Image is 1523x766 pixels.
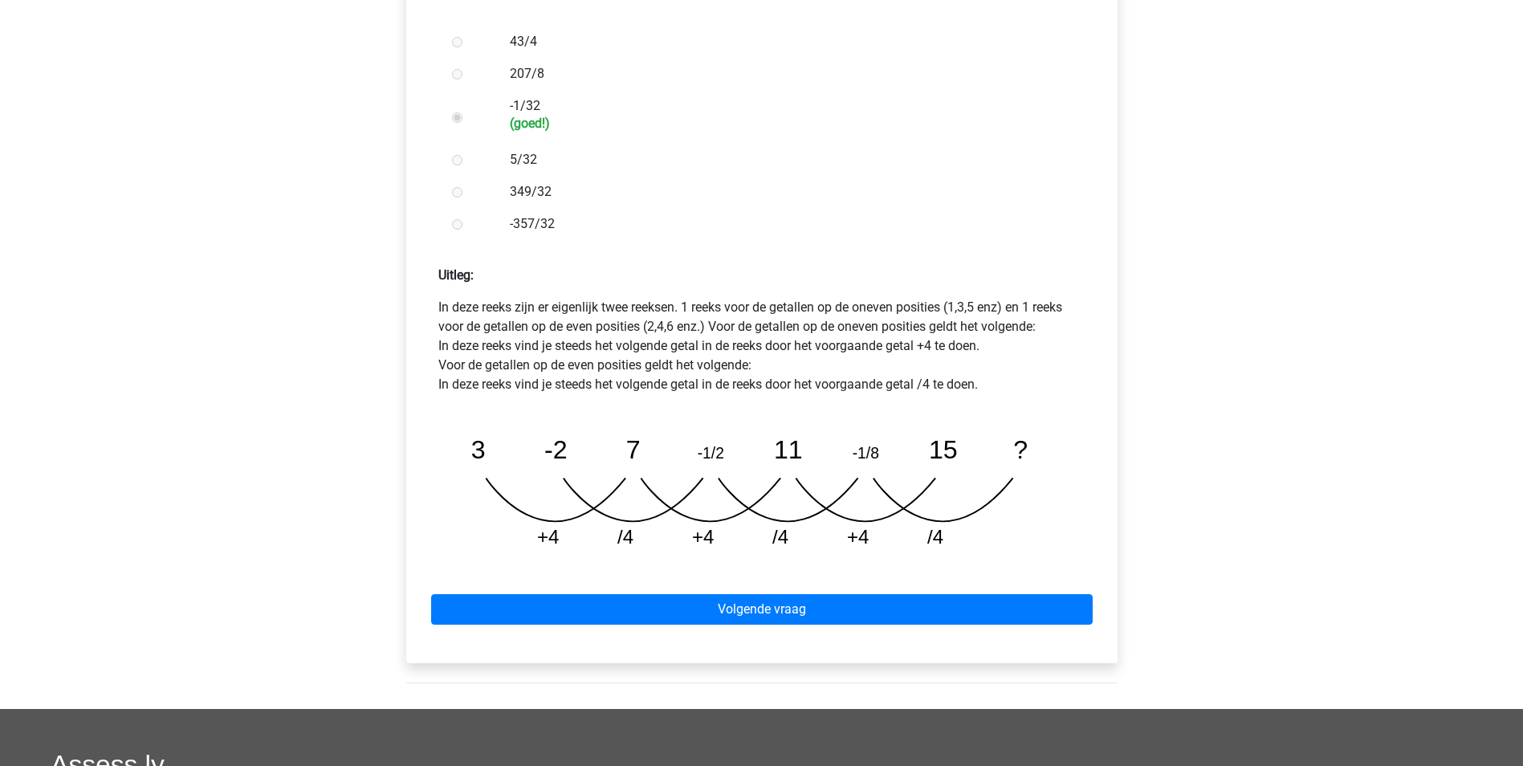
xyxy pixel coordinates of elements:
tspan: /4 [617,526,633,548]
tspan: 7 [626,435,641,464]
tspan: 15 [930,435,959,464]
tspan: -1/8 [853,444,879,462]
label: -1/32 [510,96,1065,131]
label: 43/4 [510,32,1065,51]
tspan: -1/2 [698,444,724,462]
label: 207/8 [510,64,1065,84]
tspan: 11 [774,435,803,464]
tspan: +4 [537,526,560,548]
tspan: +4 [692,526,715,548]
a: Volgende vraag [431,594,1093,625]
label: -357/32 [510,214,1065,234]
label: 5/32 [510,150,1065,169]
tspan: -2 [544,435,568,464]
strong: Uitleg: [438,267,474,283]
tspan: /4 [773,526,789,548]
h6: (goed!) [510,116,1065,131]
tspan: 3 [470,435,485,464]
tspan: /4 [928,526,944,548]
tspan: +4 [848,526,870,548]
p: In deze reeks zijn er eigenlijk twee reeksen. 1 reeks voor de getallen op de oneven posities (1,3... [438,298,1085,394]
tspan: ? [1015,435,1029,464]
label: 349/32 [510,182,1065,202]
